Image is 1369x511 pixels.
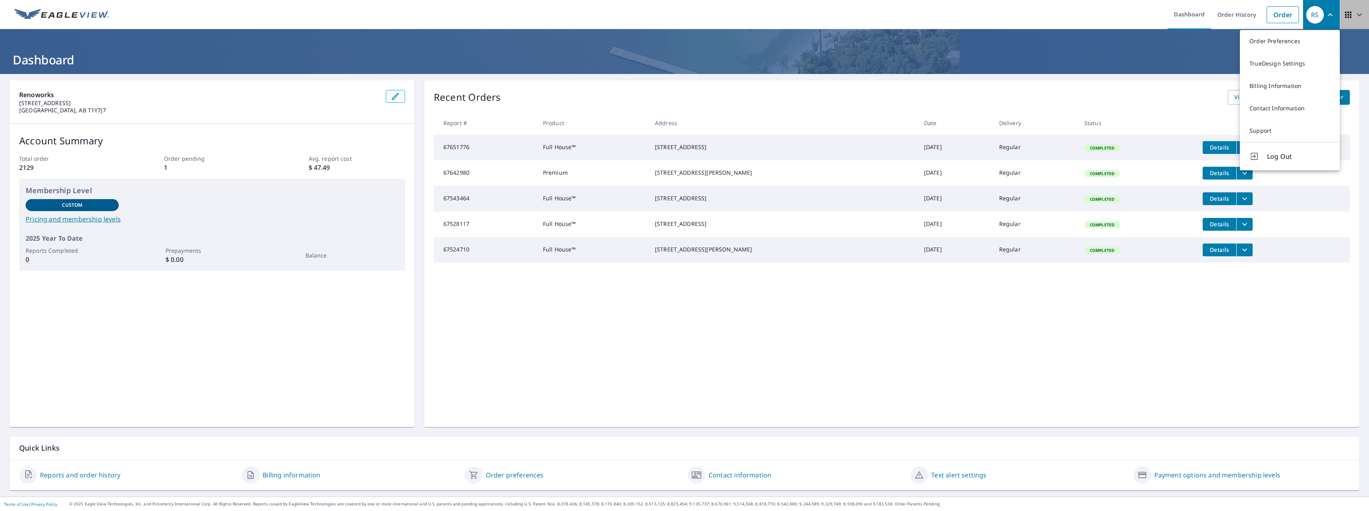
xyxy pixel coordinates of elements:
[537,160,649,186] td: Premium
[434,111,537,135] th: Report #
[19,134,405,148] p: Account Summary
[166,246,259,255] p: Prepayments
[1267,6,1299,23] a: Order
[1236,141,1253,154] button: filesDropdownBtn-67651776
[1203,218,1236,231] button: detailsBtn-67528117
[434,160,537,186] td: 67642980
[1085,145,1119,151] span: Completed
[1267,152,1330,161] span: Log Out
[1240,30,1340,52] a: Order Preferences
[708,470,771,480] a: Contact information
[10,52,1359,68] h1: Dashboard
[918,135,993,160] td: [DATE]
[655,143,911,151] div: [STREET_ADDRESS]
[1228,90,1285,105] a: View All Orders
[918,237,993,263] td: [DATE]
[537,111,649,135] th: Product
[537,212,649,237] td: Full House™
[1236,167,1253,180] button: filesDropdownBtn-67642980
[164,163,260,172] p: 1
[918,160,993,186] td: [DATE]
[434,237,537,263] td: 67524710
[1085,222,1119,228] span: Completed
[19,107,379,114] p: [GEOGRAPHIC_DATA], AB T1Y7J7
[1306,6,1324,24] div: RS
[655,246,911,254] div: [STREET_ADDRESS][PERSON_NAME]
[14,9,109,21] img: EV Logo
[655,194,911,202] div: [STREET_ADDRESS]
[993,186,1078,212] td: Regular
[1203,244,1236,256] button: detailsBtn-67524710
[434,212,537,237] td: 67528117
[1234,92,1278,102] span: View All Orders
[655,220,911,228] div: [STREET_ADDRESS]
[309,154,405,163] p: Avg. report cost
[164,154,260,163] p: Order pending
[1085,248,1119,253] span: Completed
[1085,196,1119,202] span: Completed
[1207,195,1231,202] span: Details
[434,135,537,160] td: 67651776
[62,202,83,209] p: Custom
[19,163,116,172] p: 2129
[931,470,986,480] a: Text alert settings
[655,169,911,177] div: [STREET_ADDRESS][PERSON_NAME]
[1240,52,1340,75] a: TrueDesign Settings
[19,90,379,100] p: Renoworks
[1207,246,1231,254] span: Details
[1085,171,1119,176] span: Completed
[1207,220,1231,228] span: Details
[1203,141,1236,154] button: detailsBtn-67651776
[26,214,399,224] a: Pricing and membership levels
[1207,169,1231,177] span: Details
[26,185,399,196] p: Membership Level
[26,255,119,264] p: 0
[434,90,501,105] p: Recent Orders
[537,135,649,160] td: Full House™
[19,154,116,163] p: Total order
[649,111,918,135] th: Address
[4,502,57,507] p: |
[434,186,537,212] td: 67543464
[1236,244,1253,256] button: filesDropdownBtn-67524710
[4,501,29,507] a: Terms of Use
[1203,167,1236,180] button: detailsBtn-67642980
[31,501,57,507] a: Privacy Policy
[918,212,993,237] td: [DATE]
[993,237,1078,263] td: Regular
[166,255,259,264] p: $ 0.00
[1203,192,1236,205] button: detailsBtn-67543464
[537,186,649,212] td: Full House™
[309,163,405,172] p: $ 47.49
[1240,75,1340,97] a: Billing Information
[993,111,1078,135] th: Delivery
[1236,192,1253,205] button: filesDropdownBtn-67543464
[19,100,379,107] p: [STREET_ADDRESS]
[26,246,119,255] p: Reports Completed
[69,501,1365,507] p: © 2025 Eagle View Technologies, Inc. and Pictometry International Corp. All Rights Reserved. Repo...
[1207,144,1231,151] span: Details
[26,234,399,243] p: 2025 Year To Date
[918,111,993,135] th: Date
[993,160,1078,186] td: Regular
[1236,218,1253,231] button: filesDropdownBtn-67528117
[993,212,1078,237] td: Regular
[40,470,120,480] a: Reports and order history
[1240,142,1340,170] button: Log Out
[1154,470,1280,480] a: Payment options and membership levels
[1240,97,1340,120] a: Contact Information
[1240,120,1340,142] a: Support
[918,186,993,212] td: [DATE]
[486,470,544,480] a: Order preferences
[537,237,649,263] td: Full House™
[993,135,1078,160] td: Regular
[19,443,1350,453] p: Quick Links
[305,251,399,259] p: Balance
[1078,111,1197,135] th: Status
[263,470,320,480] a: Billing information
